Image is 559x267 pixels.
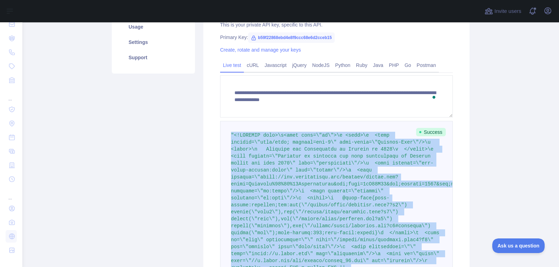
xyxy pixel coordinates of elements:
[309,60,332,71] a: NodeJS
[492,238,545,253] iframe: Toggle Customer Support
[414,60,439,71] a: Postman
[220,47,301,53] a: Create, rotate and manage your keys
[248,32,335,43] span: b59f22868ebd4e8f9ccc68e6d2cceb15
[353,60,370,71] a: Ruby
[483,6,523,17] button: Invite users
[6,88,17,102] div: ...
[416,128,446,136] span: Success
[402,60,414,71] a: Go
[262,60,289,71] a: Javascript
[120,50,187,65] a: Support
[220,34,453,41] div: Primary Key:
[220,75,453,117] textarea: To enrich screen reader interactions, please activate Accessibility in Grammarly extension settings
[289,60,309,71] a: jQuery
[494,7,521,15] span: Invite users
[244,60,262,71] a: cURL
[370,60,386,71] a: Java
[386,60,402,71] a: PHP
[120,19,187,35] a: Usage
[332,60,353,71] a: Python
[220,60,244,71] a: Live test
[120,35,187,50] a: Settings
[6,187,17,201] div: ...
[220,21,453,28] div: This is your private API key, specific to this API.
